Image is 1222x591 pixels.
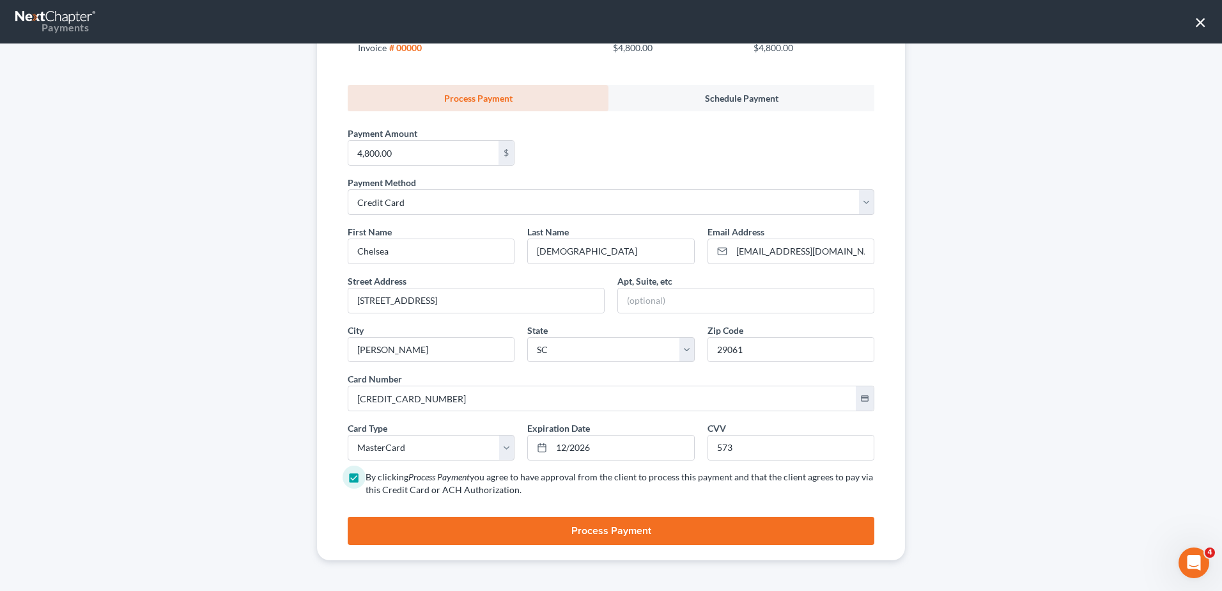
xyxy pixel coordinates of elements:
[743,35,874,59] td: $4,800.00
[348,128,417,139] span: Payment Amount
[608,85,874,111] a: Schedule Payment
[348,325,364,336] span: City
[348,386,856,411] input: ●●●● ●●●● ●●●● ●●●●
[1179,548,1209,578] iframe: Intercom live chat
[708,423,726,434] span: CVV
[499,141,514,165] div: $
[15,20,89,35] div: Payments
[527,423,590,434] span: Expiration Date
[618,288,874,313] input: (optional)
[366,471,873,495] span: you agree to have approval from the client to process this payment and that the client agrees to ...
[860,394,869,403] i: credit_card
[552,436,693,460] input: MM/YYYY
[527,226,569,237] span: Last Name
[358,42,387,53] span: Invoice
[366,471,408,482] span: By clicking
[527,325,548,336] span: State
[348,288,604,313] input: Enter address...
[1195,12,1207,32] button: ×
[603,35,744,59] td: $4,800.00
[408,471,470,482] i: Process Payment
[348,239,514,264] input: --
[348,141,499,165] input: 0.00
[1205,548,1215,558] span: 4
[732,239,874,264] input: Enter email...
[708,338,874,362] input: XXXXX
[348,177,416,188] span: Payment Method
[15,6,97,37] a: Payments
[389,42,422,53] strong: # 00000
[528,239,693,264] input: --
[708,226,764,237] span: Email Address
[348,338,514,362] input: Enter city...
[708,436,874,460] input: ####
[348,85,608,111] a: Process Payment
[348,276,406,287] span: Street Address
[348,374,402,384] span: Card Number
[617,276,672,287] span: Apt, Suite, etc
[348,517,874,545] button: Process Payment
[348,423,387,434] span: Card Type
[708,325,743,336] span: Zip Code
[348,226,392,237] span: First Name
